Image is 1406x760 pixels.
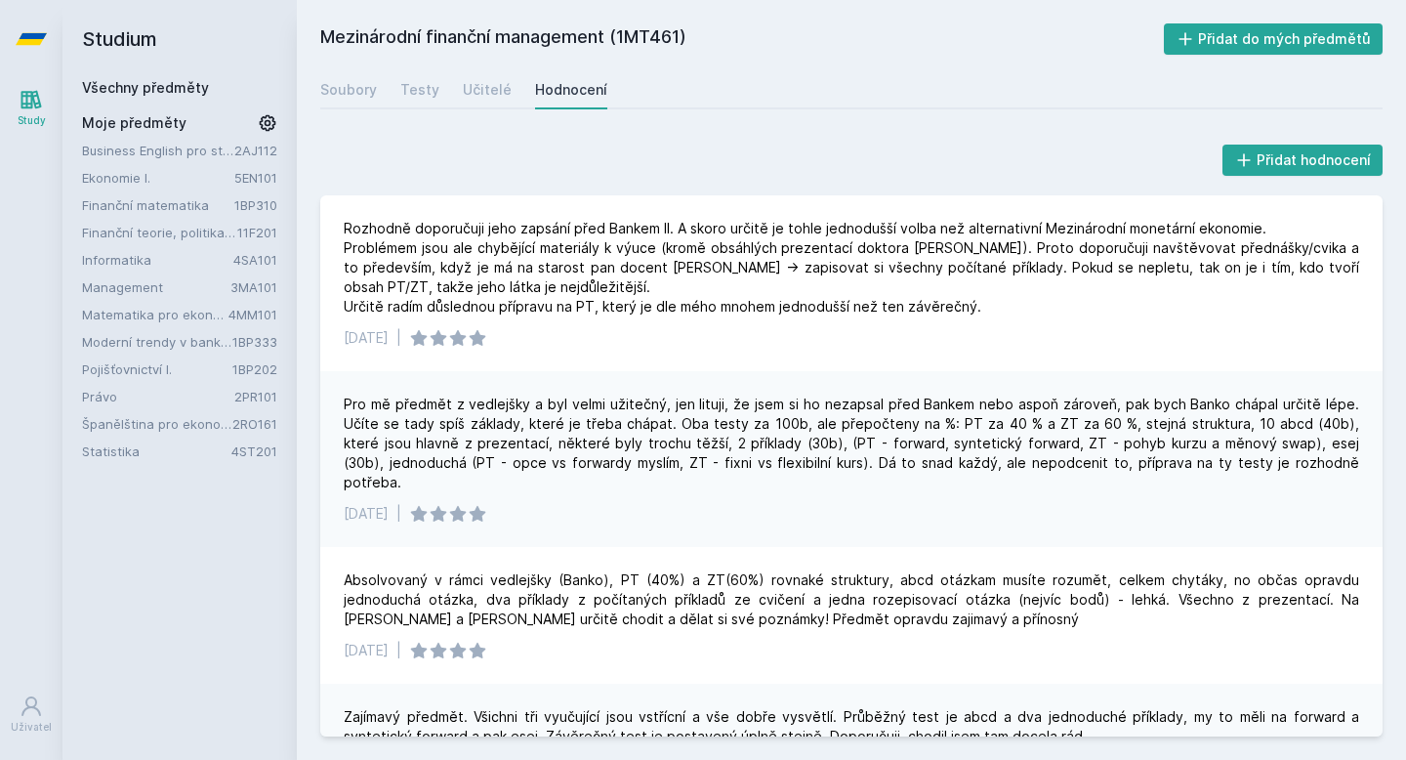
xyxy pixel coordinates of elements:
a: Matematika pro ekonomy [82,305,228,324]
a: 2AJ112 [234,143,277,158]
a: Hodnocení [535,70,607,109]
div: Hodnocení [535,80,607,100]
a: Soubory [320,70,377,109]
a: Informatika [82,250,233,270]
div: Zajímavý předmět. Všichni tři vyučující jsou vstřícní a vše dobře vysvětlí. Průběžný test je abcd... [344,707,1359,746]
span: Moje předměty [82,113,186,133]
a: Všechny předměty [82,79,209,96]
div: [DATE] [344,641,389,660]
a: 3MA101 [230,279,277,295]
a: 1BP310 [234,197,277,213]
div: [DATE] [344,504,389,524]
a: Učitelé [463,70,512,109]
a: 11F201 [237,225,277,240]
a: 1BP333 [232,334,277,350]
a: Moderní trendy v bankovnictví a finančním sektoru (v angličtině) [82,332,232,352]
button: Přidat hodnocení [1222,145,1384,176]
div: Rozhodně doporučuji jeho zapsání před Bankem II. A skoro určitě je tohle jednodušší volba než alt... [344,219,1359,317]
div: Study [18,113,46,128]
a: Právo [82,387,234,406]
button: Přidat do mých předmětů [1164,23,1384,55]
a: Finanční teorie, politika a instituce [82,223,237,242]
div: Testy [400,80,439,100]
a: 5EN101 [234,170,277,186]
div: Soubory [320,80,377,100]
h2: Mezinárodní finanční management (1MT461) [320,23,1164,55]
div: | [396,328,401,348]
a: Uživatel [4,685,59,744]
a: Business English pro středně pokročilé 2 (B1) [82,141,234,160]
div: | [396,504,401,524]
div: [DATE] [344,328,389,348]
div: Absolvovaný v rámci vedlejšky (Banko), PT (40%) a ZT(60%) rovnaké struktury, abcd otázkam musíte ... [344,570,1359,629]
div: Pro mě předmět z vedlejšky a byl velmi užitečný, jen lituji, že jsem si ho nezapsal před Bankem n... [344,395,1359,492]
div: | [396,641,401,660]
a: Ekonomie I. [82,168,234,188]
a: 2RO161 [232,416,277,432]
a: Španělština pro ekonomy - základní úroveň 1 (A0/A1) [82,414,232,434]
a: Pojišťovnictví I. [82,359,232,379]
a: Management [82,277,230,297]
a: 4MM101 [228,307,277,322]
a: 1BP202 [232,361,277,377]
a: 2PR101 [234,389,277,404]
a: Study [4,78,59,138]
a: 4SA101 [233,252,277,268]
a: Statistika [82,442,231,461]
div: Učitelé [463,80,512,100]
a: Finanční matematika [82,195,234,215]
a: Testy [400,70,439,109]
a: 4ST201 [231,443,277,459]
div: Uživatel [11,720,52,735]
